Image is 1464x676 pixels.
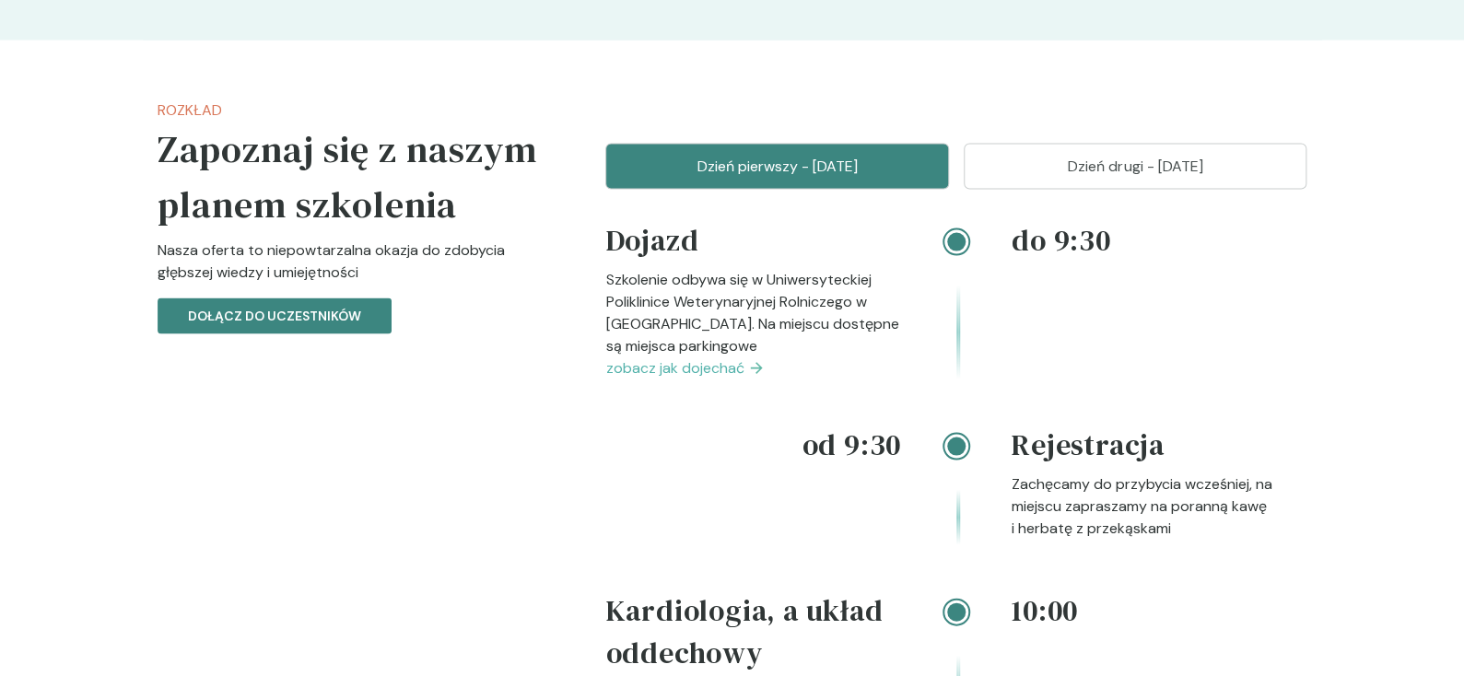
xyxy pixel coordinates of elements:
[158,121,547,231] h5: Zapoznaj się z naszym planem szkolenia
[1012,218,1307,261] h4: do 9:30
[605,218,901,268] h4: Dojazd
[605,423,901,465] h4: od 9:30
[158,239,547,297] p: Nasza oferta to niepowtarzalna okazja do zdobycia głębszej wiedzy i umiejętności
[1012,423,1307,472] h4: Rejestracja
[605,356,744,379] span: zobacz jak dojechać
[158,305,392,324] a: Dołącz do uczestników
[964,143,1307,189] button: Dzień drugi - [DATE]
[605,268,901,356] p: Szkolenie odbywa się w Uniwersyteckiej Poliklinice Weterynaryjnej Rolniczego w [GEOGRAPHIC_DATA]....
[987,155,1284,177] p: Dzień drugi - [DATE]
[188,306,361,325] p: Dołącz do uczestników
[158,297,392,333] button: Dołącz do uczestników
[605,143,949,189] button: Dzień pierwszy - [DATE]
[1012,589,1307,631] h4: 10:00
[605,356,901,379] a: zobacz jak dojechać
[1012,472,1307,539] p: Zachęcamy do przybycia wcześniej, na miejscu zapraszamy na poranną kawę i herbatę z przekąskami
[158,99,547,121] p: Rozkład
[628,155,926,177] p: Dzień pierwszy - [DATE]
